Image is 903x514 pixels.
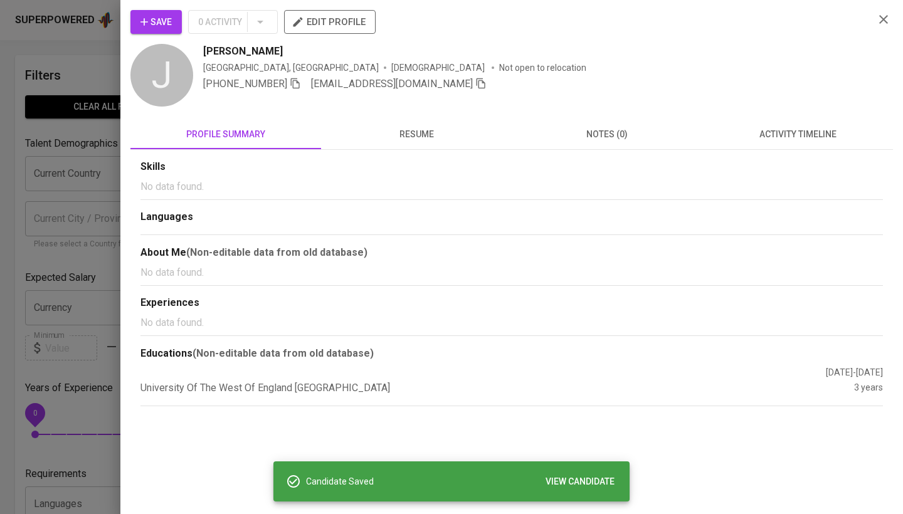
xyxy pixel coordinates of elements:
[710,127,885,142] span: activity timeline
[826,367,883,377] span: [DATE] - [DATE]
[203,78,287,90] span: [PHONE_NUMBER]
[140,315,883,330] p: No data found.
[140,265,883,280] p: No data found.
[140,346,883,361] div: Educations
[546,474,615,490] span: VIEW CANDIDATE
[499,61,586,74] p: Not open to relocation
[391,61,487,74] span: [DEMOGRAPHIC_DATA]
[130,44,193,107] div: J
[140,296,883,310] div: Experiences
[130,10,182,34] button: Save
[140,14,172,30] span: Save
[854,381,883,396] div: 3 years
[294,14,366,30] span: edit profile
[140,179,883,194] p: No data found.
[203,61,379,74] div: [GEOGRAPHIC_DATA], [GEOGRAPHIC_DATA]
[140,210,883,224] div: Languages
[186,246,367,258] b: (Non-editable data from old database)
[306,470,620,493] div: Candidate Saved
[284,10,376,34] button: edit profile
[329,127,504,142] span: resume
[138,127,314,142] span: profile summary
[193,347,374,359] b: (Non-editable data from old database)
[140,160,883,174] div: Skills
[140,245,883,260] div: About Me
[284,16,376,26] a: edit profile
[519,127,695,142] span: notes (0)
[140,381,854,396] div: University Of The West Of England [GEOGRAPHIC_DATA]
[203,44,283,59] span: [PERSON_NAME]
[311,78,473,90] span: [EMAIL_ADDRESS][DOMAIN_NAME]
